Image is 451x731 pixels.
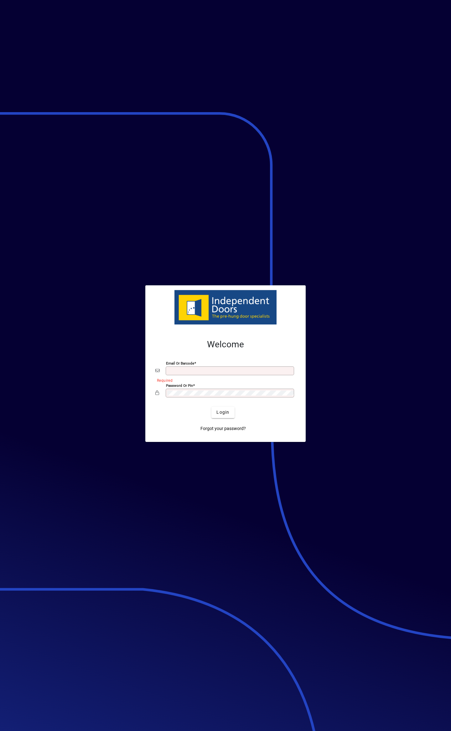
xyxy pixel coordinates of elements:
[166,383,193,387] mat-label: Password or Pin
[200,425,246,432] span: Forgot your password?
[157,377,291,383] mat-error: Required
[198,423,248,434] a: Forgot your password?
[155,339,296,350] h2: Welcome
[216,409,229,416] span: Login
[211,407,234,418] button: Login
[166,361,194,365] mat-label: Email or Barcode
